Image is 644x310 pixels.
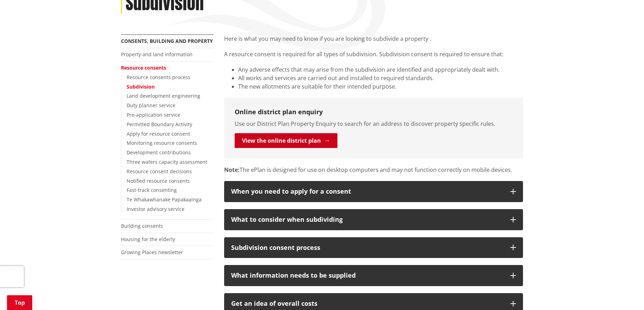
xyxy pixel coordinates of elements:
[224,50,523,58] p: A resource consent is required for all types of subdivision. Subdivision consent is required to e...
[127,92,200,99] a: Land development engineering
[231,188,503,195] div: When you need to apply for a consent
[224,34,523,43] p: Here is what you may need to know if you are looking to subdivide a property .
[127,168,192,175] a: Resource consent decisions
[127,102,175,109] a: Duty planner service
[127,206,185,212] a: Investor advisory service
[127,140,197,146] a: Monitoring resource consents
[127,177,190,184] a: Notified resource consents
[235,120,512,128] p: Use our District Plan Property Enquiry to search for an address to discover property specific rules.
[127,83,155,90] a: Subdivision
[231,244,503,251] div: Subdivision consent process
[224,181,523,202] button: When you need to apply for a consent
[224,265,523,286] button: What information needs to be supplied
[121,236,175,243] a: Housing for the elderly
[7,295,32,310] a: Top
[235,108,512,116] h3: Online district plan enquiry
[121,222,163,229] a: Building consents
[121,64,166,71] a: Resource consents
[238,65,523,74] li: Any adverse effects that may arise from the subdivision are identified and appropriately dealt with.
[127,111,180,118] a: Pre-application service
[121,38,213,44] a: Consents, building and property
[612,280,637,306] iframe: Messenger Launcher
[238,82,523,91] li: The new allotments are suitable for their intended purpose.
[238,74,523,82] li: All works and services are carried out and installed to required standards.
[224,166,240,174] strong: Note:
[127,121,192,128] a: Permitted Boundary Activity
[127,74,190,80] a: Resource consents process
[231,272,503,279] div: What information needs to be supplied
[224,166,523,174] p: The ePlan is designed for use on desktop computers and may not function correctly on mobile devices.
[121,51,193,58] a: Property and land information
[127,130,190,137] a: Apply for resource consent
[127,187,177,193] a: Fast-track consenting
[224,209,523,230] button: What to consider when subdividing
[127,149,191,156] a: Development contributions
[235,133,337,148] a: View the online district plan
[121,249,183,256] a: Growing Places newsletter
[127,159,207,165] a: Three waters capacity assessment
[224,237,523,258] button: Subdivision consent process
[231,216,503,223] div: What to consider when subdividing
[127,196,202,203] a: Te Whakawhanake Papakaainga
[231,300,503,307] p: Get an idea of overall costs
